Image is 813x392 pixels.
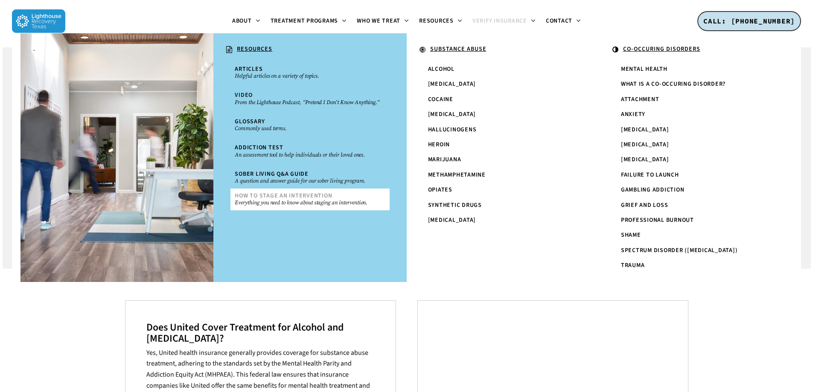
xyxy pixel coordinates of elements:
[419,17,454,25] span: Resources
[352,18,414,25] a: Who We Treat
[33,45,35,53] span: .
[415,42,591,58] a: SUBSTANCE ABUSE
[424,92,583,107] a: Cocaine
[227,18,265,25] a: About
[235,192,332,200] span: How To Stage An Intervention
[237,45,272,53] u: RESOURCES
[230,114,389,136] a: GlossaryCommonly used terms.
[235,170,309,178] span: Sober Living Q&A Guide
[621,216,694,224] span: Professional Burnout
[428,155,461,164] span: Marijuana
[621,261,645,270] span: Trauma
[230,189,389,210] a: How To Stage An InterventionEverything you need to know about staging an intervention.
[621,65,667,73] span: Mental Health
[428,95,453,104] span: Cocaine
[424,107,583,122] a: [MEDICAL_DATA]
[428,65,455,73] span: Alcohol
[428,125,477,134] span: Hallucinogens
[617,258,775,273] a: Trauma
[621,171,679,179] span: Failure to Launch
[235,91,253,99] span: Video
[271,17,338,25] span: Treatment Programs
[428,201,482,209] span: Synthetic Drugs
[467,18,541,25] a: Verify Insurance
[428,80,476,88] span: [MEDICAL_DATA]
[617,168,775,183] a: Failure to Launch
[357,17,400,25] span: Who We Treat
[428,186,452,194] span: Opiates
[235,199,385,206] small: Everything you need to know about staging an intervention.
[265,18,352,25] a: Treatment Programs
[414,18,467,25] a: Resources
[235,125,385,132] small: Commonly used terms.
[617,62,775,77] a: Mental Health
[235,151,385,158] small: An assessment tool to help individuals or their loved ones.
[424,198,583,213] a: Synthetic Drugs
[428,140,450,149] span: Heroin
[424,62,583,77] a: Alcohol
[222,42,398,58] a: RESOURCES
[230,62,389,84] a: ArticlesHelpful articles on a variety of topics.
[617,183,775,197] a: Gambling Addiction
[621,231,641,239] span: Shame
[617,137,775,152] a: [MEDICAL_DATA]
[617,213,775,228] a: Professional Burnout
[541,18,586,25] a: Contact
[621,246,738,255] span: Spectrum Disorder ([MEDICAL_DATA])
[617,243,775,258] a: Spectrum Disorder ([MEDICAL_DATA])
[623,45,700,53] u: CO-OCCURING DISORDERS
[621,125,669,134] span: [MEDICAL_DATA]
[230,140,389,162] a: Addiction TestAn assessment tool to help individuals or their loved ones.
[235,143,283,152] span: Addiction Test
[472,17,527,25] span: Verify Insurance
[424,77,583,92] a: [MEDICAL_DATA]
[617,107,775,122] a: Anxiety
[430,45,487,53] u: SUBSTANCE ABUSE
[617,152,775,167] a: [MEDICAL_DATA]
[428,216,476,224] span: [MEDICAL_DATA]
[617,228,775,243] a: Shame
[621,186,685,194] span: Gambling Addiction
[235,99,385,106] small: From the Lighthouse Podcast, “Pretend I Don’t Know Anything.”
[424,122,583,137] a: Hallucinogens
[235,117,265,126] span: Glossary
[697,11,801,32] a: CALL: [PHONE_NUMBER]
[146,322,374,344] h3: Does United Cover Treatment for Alcohol and [MEDICAL_DATA]?
[617,92,775,107] a: Attachment
[621,201,668,209] span: Grief and Loss
[617,77,775,92] a: What is a Co-Occuring Disorder?
[230,88,389,110] a: VideoFrom the Lighthouse Podcast, “Pretend I Don’t Know Anything.”
[424,152,583,167] a: Marijuana
[12,9,65,33] img: Lighthouse Recovery Texas
[424,183,583,197] a: Opiates
[608,42,784,58] a: CO-OCCURING DISORDERS
[621,155,669,164] span: [MEDICAL_DATA]
[235,73,385,79] small: Helpful articles on a variety of topics.
[235,65,262,73] span: Articles
[617,122,775,137] a: [MEDICAL_DATA]
[428,110,476,119] span: [MEDICAL_DATA]
[235,177,385,184] small: A question and answer guide for our sober living program.
[621,110,645,119] span: Anxiety
[621,140,669,149] span: [MEDICAL_DATA]
[29,42,205,57] a: .
[703,17,795,25] span: CALL: [PHONE_NUMBER]
[230,167,389,189] a: Sober Living Q&A GuideA question and answer guide for our sober living program.
[428,171,486,179] span: Methamphetamine
[424,213,583,228] a: [MEDICAL_DATA]
[621,80,726,88] span: What is a Co-Occuring Disorder?
[617,198,775,213] a: Grief and Loss
[621,95,659,104] span: Attachment
[424,168,583,183] a: Methamphetamine
[546,17,572,25] span: Contact
[232,17,252,25] span: About
[424,137,583,152] a: Heroin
